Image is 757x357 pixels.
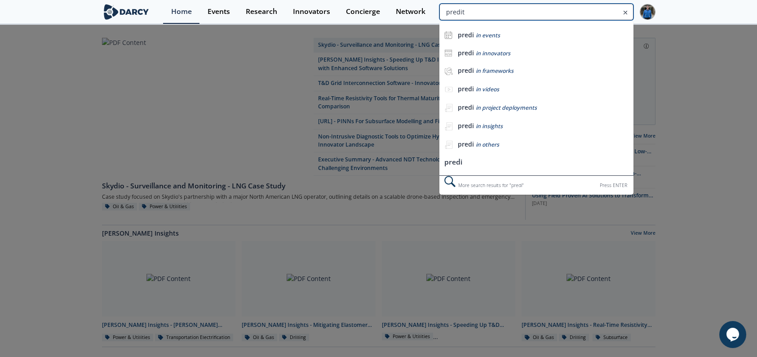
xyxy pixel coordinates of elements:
[458,31,474,39] b: predi
[293,8,330,15] div: Innovators
[439,4,633,20] input: Advanced Search
[346,8,380,15] div: Concierge
[458,103,474,112] b: predi
[458,140,474,148] b: predi
[439,175,633,195] div: More search results for " predi "
[444,31,452,39] img: icon
[444,49,452,57] img: icon
[396,8,425,15] div: Network
[171,8,192,15] div: Home
[476,49,510,57] span: in innovators
[476,141,499,148] span: in others
[640,4,655,20] img: Profile
[458,49,474,57] b: predi
[476,31,500,39] span: in events
[208,8,230,15] div: Events
[102,4,151,20] img: logo-wide.svg
[600,181,627,190] div: Press ENTER
[246,8,277,15] div: Research
[476,104,537,112] span: in project deployments
[476,122,503,130] span: in insights
[458,85,474,93] b: predi
[476,67,514,75] span: in frameworks
[458,66,474,75] b: predi
[476,85,499,93] span: in videos
[439,154,633,171] li: predi
[719,321,748,348] iframe: chat widget
[458,121,474,130] b: predi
